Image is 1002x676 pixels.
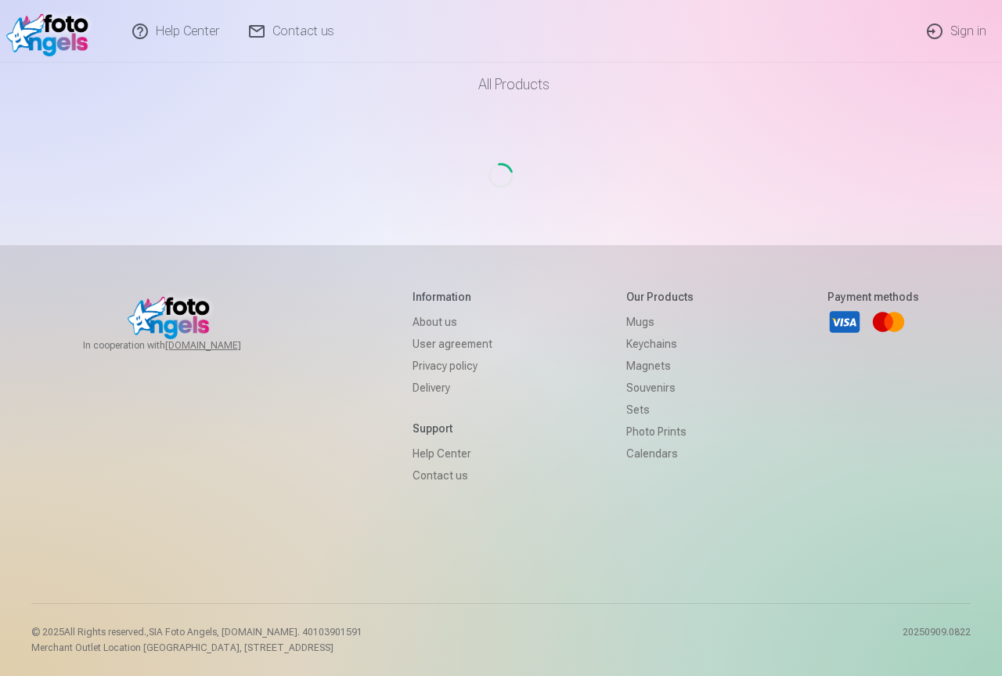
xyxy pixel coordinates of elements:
h5: Payment methods [827,289,919,305]
p: 20250909.0822 [903,626,971,654]
a: All products [434,63,568,107]
a: Sets [626,399,694,421]
a: Mugs [626,311,694,333]
a: Contact us [413,465,492,486]
a: User agreement [413,333,492,355]
img: /v1 [6,6,96,56]
a: Photo prints [626,421,694,443]
a: Magnets [626,355,694,377]
span: In cooperation with [83,339,279,352]
a: Privacy policy [413,355,492,377]
a: Help Center [413,443,492,465]
a: [DOMAIN_NAME] [165,339,279,352]
a: Delivery [413,377,492,399]
a: Souvenirs [626,377,694,399]
h5: Our products [626,289,694,305]
span: SIA Foto Angels, [DOMAIN_NAME]. 40103901591 [149,627,362,638]
h5: Support [413,421,492,436]
a: Keychains [626,333,694,355]
a: Mastercard [871,305,906,339]
p: © 2025 All Rights reserved. , [31,626,362,638]
a: About us [413,311,492,333]
a: Calendars [626,443,694,465]
p: Merchant Outlet Location [GEOGRAPHIC_DATA], [STREET_ADDRESS] [31,642,362,654]
h5: Information [413,289,492,305]
a: Visa [827,305,862,339]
